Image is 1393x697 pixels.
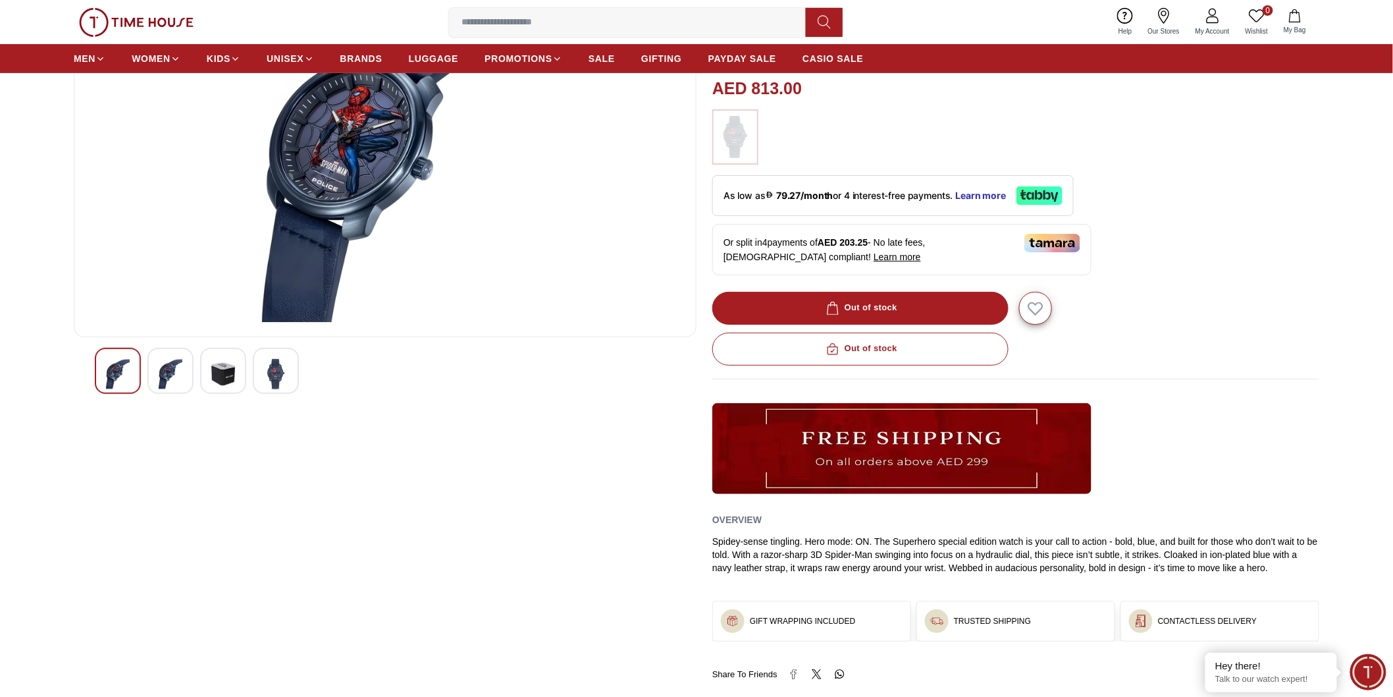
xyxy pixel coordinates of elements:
[267,47,313,70] a: UNISEX
[641,47,682,70] a: GIFTING
[1215,674,1327,685] p: Talk to our watch expert!
[340,47,382,70] a: BRANDS
[1134,615,1147,628] img: ...
[264,359,288,389] img: POLICE Men's Analog Blue Dial Watch - PEWGA0074401
[85,10,685,326] img: POLICE Men's Analog Blue Dial Watch - PEWGA0074401
[712,668,777,681] span: Share To Friends
[708,47,776,70] a: PAYDAY SALE
[485,47,562,70] a: PROMOTIONS
[409,47,459,70] a: LUGGAGE
[79,8,194,37] img: ...
[132,52,171,65] span: WOMEN
[1263,5,1273,16] span: 0
[1276,7,1314,38] button: My Bag
[750,616,855,627] h3: GIFT WRAPPING INCLUDED
[874,252,921,262] span: Learn more
[641,52,682,65] span: GIFTING
[1111,5,1140,39] a: Help
[1215,659,1327,673] div: Hey there!
[207,47,240,70] a: KIDS
[708,52,776,65] span: PAYDAY SALE
[409,52,459,65] span: LUGGAGE
[74,47,105,70] a: MEN
[712,510,762,530] h2: Overview
[1113,26,1138,36] span: Help
[930,615,943,628] img: ...
[1140,5,1188,39] a: Our Stores
[1238,5,1276,39] a: 0Wishlist
[589,47,615,70] a: SALE
[712,403,1091,494] img: ...
[712,76,802,101] h2: AED 813.00
[207,52,230,65] span: KIDS
[589,52,615,65] span: SALE
[1143,26,1185,36] span: Our Stores
[1350,654,1386,690] div: Chat Widget
[802,52,864,65] span: CASIO SALE
[802,47,864,70] a: CASIO SALE
[954,616,1031,627] h3: TRUSTED SHIPPING
[267,52,303,65] span: UNISEX
[719,116,752,158] img: ...
[1190,26,1235,36] span: My Account
[106,359,130,389] img: POLICE Men's Analog Blue Dial Watch - PEWGA0074401
[726,615,739,628] img: ...
[340,52,382,65] span: BRANDS
[1024,234,1080,252] img: Tamara
[159,359,182,389] img: POLICE Men's Analog Blue Dial Watch - PEWGA0074401
[712,535,1319,574] div: Spidey-sense tingling. Hero mode: ON. The Superhero special edition watch is your call to action ...
[1158,616,1257,627] h3: CONTACTLESS DELIVERY
[74,52,95,65] span: MEN
[211,359,235,389] img: POLICE Men's Analog Blue Dial Watch - PEWGA0074401
[818,237,868,248] span: AED 203.25
[1240,26,1273,36] span: Wishlist
[132,47,180,70] a: WOMEN
[1278,25,1311,35] span: My Bag
[712,224,1091,275] div: Or split in 4 payments of - No late fees, [DEMOGRAPHIC_DATA] compliant!
[485,52,552,65] span: PROMOTIONS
